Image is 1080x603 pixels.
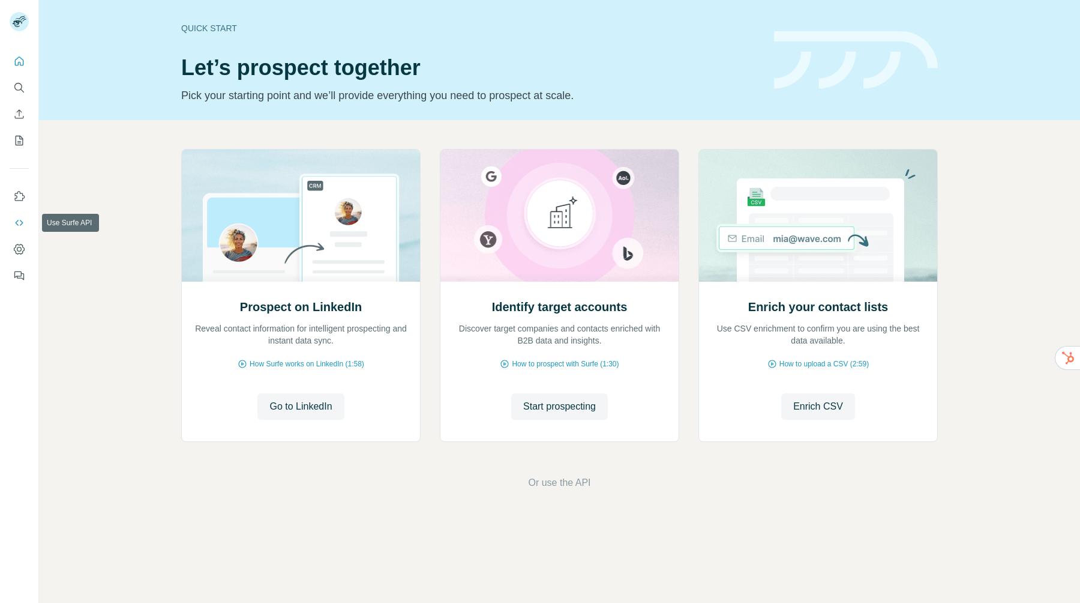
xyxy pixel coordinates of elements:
button: Or use the API [528,476,590,490]
div: Quick start [181,22,760,34]
button: Start prospecting [511,393,608,420]
button: Go to LinkedIn [257,393,344,420]
button: My lists [10,130,29,151]
h2: Prospect on LinkedIn [240,298,362,315]
button: Use Surfe API [10,212,29,234]
span: How Surfe works on LinkedIn (1:58) [250,359,364,369]
p: Pick your starting point and we’ll provide everything you need to prospect at scale. [181,87,760,104]
span: Start prospecting [523,399,596,414]
button: Dashboard [10,238,29,260]
img: Prospect on LinkedIn [181,150,421,282]
p: Discover target companies and contacts enriched with B2B data and insights. [452,323,667,347]
button: Search [10,77,29,98]
span: Go to LinkedIn [269,399,332,414]
button: Enrich CSV [781,393,855,420]
button: Use Surfe on LinkedIn [10,186,29,207]
img: banner [774,31,938,89]
p: Reveal contact information for intelligent prospecting and instant data sync. [194,323,408,347]
button: Quick start [10,50,29,72]
h2: Identify target accounts [492,298,628,315]
h2: Enrich your contact lists [748,298,888,315]
img: Enrich your contact lists [698,150,938,282]
p: Use CSV enrichment to confirm you are using the best data available. [711,323,925,347]
span: How to prospect with Surfe (1:30) [512,359,619,369]
button: Enrich CSV [10,103,29,125]
span: How to upload a CSV (2:59) [779,359,869,369]
span: Enrich CSV [793,399,843,414]
button: Feedback [10,265,29,286]
img: Identify target accounts [440,150,679,282]
h1: Let’s prospect together [181,56,760,80]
